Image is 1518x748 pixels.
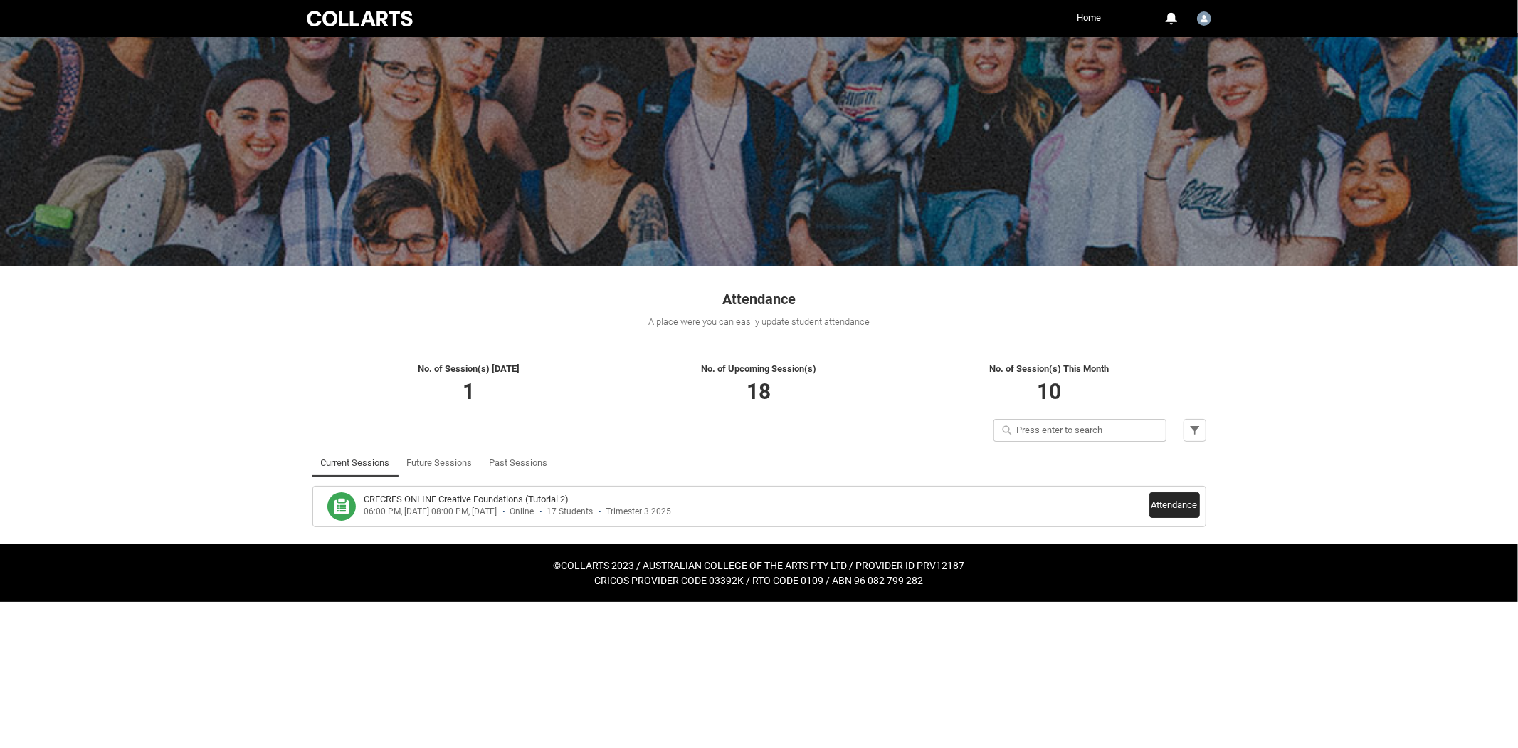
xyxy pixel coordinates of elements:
div: A place were you can easily update student attendance [312,315,1206,329]
li: Current Sessions [312,449,399,477]
div: 17 Students [547,507,594,517]
button: Filter [1184,419,1206,442]
span: 1 [463,379,475,404]
span: 18 [747,379,771,404]
div: Trimester 3 2025 [606,507,672,517]
button: User Profile Faculty.bwoods [1193,6,1215,28]
span: No. of Session(s) [DATE] [418,363,520,374]
span: Attendance [722,291,796,308]
div: 06:00 PM, [DATE] 08:00 PM, [DATE] [364,507,497,517]
a: Past Sessions [490,449,548,477]
li: Past Sessions [481,449,557,477]
a: Home [1074,7,1105,28]
h3: CRFCRFS ONLINE Creative Foundations (Tutorial 2) [364,492,569,507]
button: Attendance [1149,492,1200,518]
a: Future Sessions [407,449,473,477]
li: Future Sessions [399,449,481,477]
img: Faculty.bwoods [1197,11,1211,26]
span: 10 [1038,379,1062,404]
div: Online [510,507,534,517]
a: Current Sessions [321,449,390,477]
input: Press enter to search [993,419,1166,442]
span: No. of Session(s) This Month [990,363,1109,374]
span: No. of Upcoming Session(s) [702,363,817,374]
